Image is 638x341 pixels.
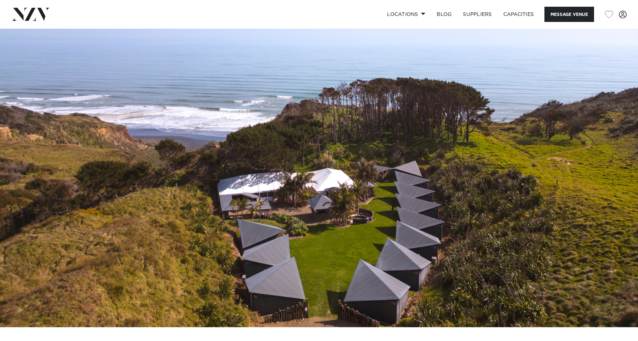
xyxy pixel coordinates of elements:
[457,7,497,22] a: SUPPLIERS
[11,8,50,21] img: nzv-logo.png
[544,7,594,22] button: Message Venue
[381,7,431,22] a: Locations
[498,7,540,22] a: Capacities
[431,7,457,22] a: BLOG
